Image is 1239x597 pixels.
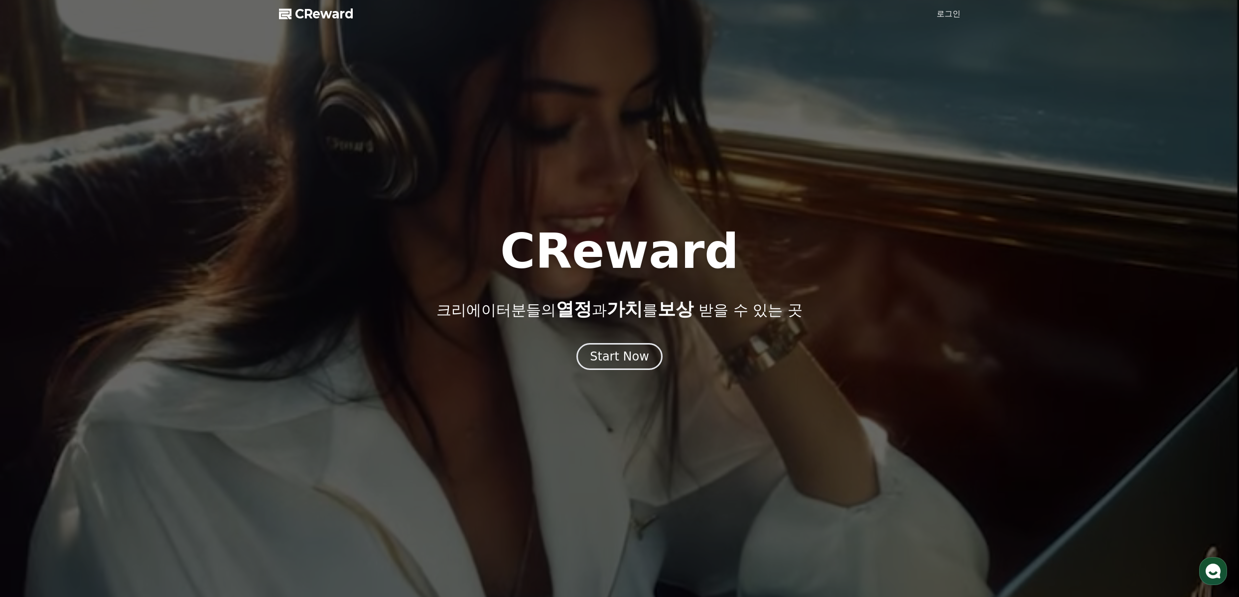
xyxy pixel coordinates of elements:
[129,316,191,341] a: 설정
[576,353,663,362] a: Start Now
[279,6,354,22] a: CReward
[295,6,354,22] span: CReward
[590,349,649,364] div: Start Now
[436,299,802,319] p: 크리에이터분들의 과 를 받을 수 있는 곳
[556,299,592,319] span: 열정
[576,343,663,370] button: Start Now
[3,316,66,341] a: 홈
[658,299,693,319] span: 보상
[91,331,103,339] span: 대화
[937,8,961,20] a: 로그인
[66,316,129,341] a: 대화
[154,331,166,339] span: 설정
[31,331,37,339] span: 홈
[500,228,739,275] h1: CReward
[607,299,643,319] span: 가치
